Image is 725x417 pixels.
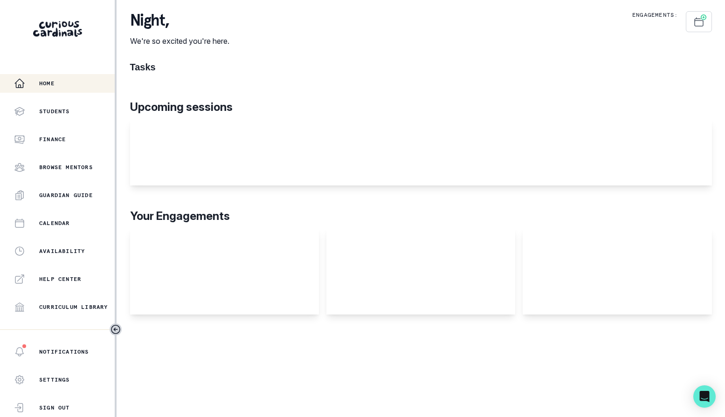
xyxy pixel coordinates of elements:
[693,385,716,408] div: Open Intercom Messenger
[39,348,89,355] p: Notifications
[39,404,70,411] p: Sign Out
[39,80,55,87] p: Home
[632,11,678,19] p: Engagements:
[130,208,712,225] p: Your Engagements
[33,21,82,37] img: Curious Cardinals Logo
[39,136,66,143] p: Finance
[686,11,712,32] button: Schedule Sessions
[39,247,85,255] p: Availability
[130,62,712,73] h1: Tasks
[130,99,712,116] p: Upcoming sessions
[130,35,229,47] p: We're so excited you're here.
[39,303,108,311] p: Curriculum Library
[110,323,122,335] button: Toggle sidebar
[39,275,81,283] p: Help Center
[130,11,229,30] p: night ,
[39,108,70,115] p: Students
[39,219,70,227] p: Calendar
[39,164,93,171] p: Browse Mentors
[39,376,70,383] p: Settings
[39,191,93,199] p: Guardian Guide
